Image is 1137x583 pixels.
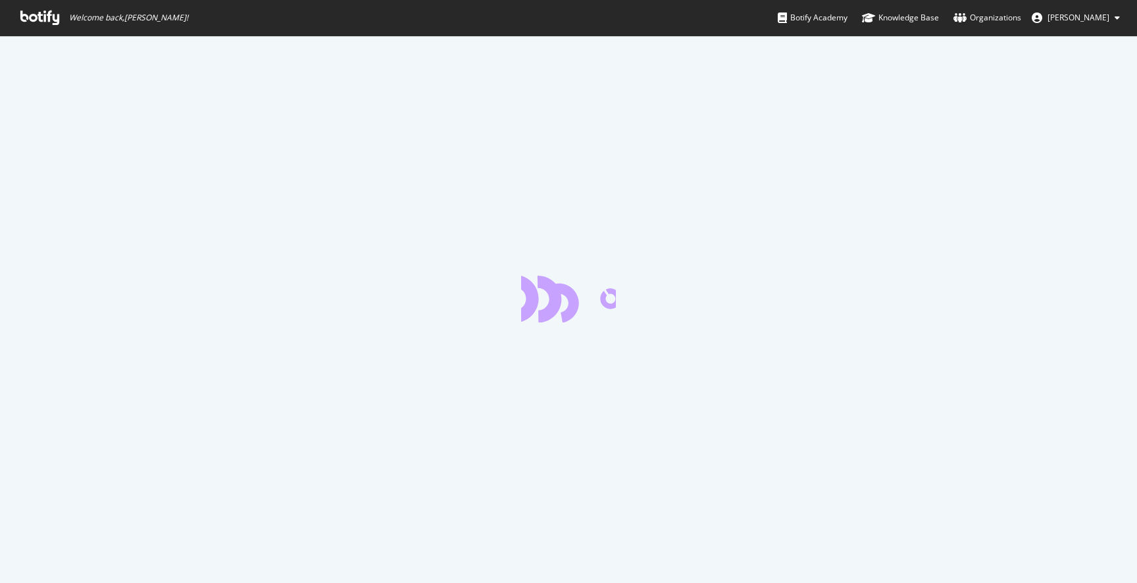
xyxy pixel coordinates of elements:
span: Regan McGregor [1048,12,1109,23]
span: Welcome back, [PERSON_NAME] ! [69,13,188,23]
button: [PERSON_NAME] [1021,7,1130,28]
div: Botify Academy [778,11,847,24]
div: Organizations [953,11,1021,24]
div: Knowledge Base [862,11,939,24]
div: animation [521,275,616,322]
